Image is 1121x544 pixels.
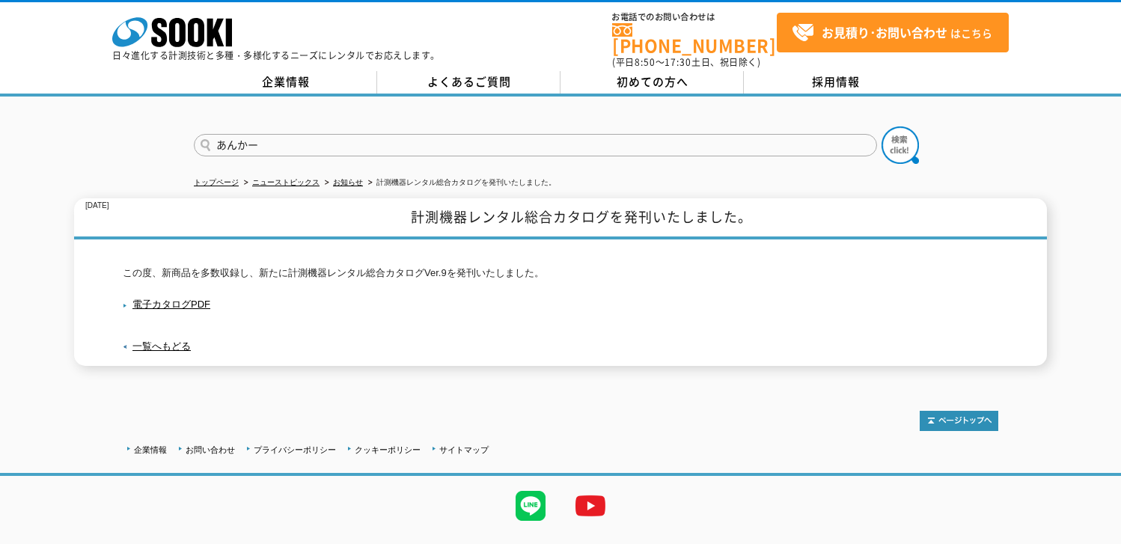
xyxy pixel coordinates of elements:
[365,175,556,191] li: 計測機器レンタル総合カタログを発刊いたしました。
[617,73,688,90] span: 初めての方へ
[252,178,320,186] a: ニューストピックス
[194,178,239,186] a: トップページ
[194,134,877,156] input: 商品名、型式、NETIS番号を入力してください
[112,51,440,60] p: 日々進化する計測技術と多種・多様化するニーズにレンタルでお応えします。
[612,23,777,54] a: [PHONE_NUMBER]
[635,55,656,69] span: 8:50
[560,71,744,94] a: 初めての方へ
[744,71,927,94] a: 採用情報
[194,71,377,94] a: 企業情報
[501,476,560,536] img: LINE
[822,23,947,41] strong: お見積り･お問い合わせ
[254,445,336,454] a: プライバシーポリシー
[355,445,421,454] a: クッキーポリシー
[123,266,998,281] p: この度、新商品を多数収録し、新たに計測機器レンタル総合カタログVer.9を発刊いたしました。
[132,340,191,352] a: 一覧へもどる
[74,198,1047,239] h1: 計測機器レンタル総合カタログを発刊いたしました。
[792,22,992,44] span: はこちら
[186,445,235,454] a: お問い合わせ
[134,445,167,454] a: 企業情報
[920,411,998,431] img: トップページへ
[333,178,363,186] a: お知らせ
[777,13,1009,52] a: お見積り･お問い合わせはこちら
[439,445,489,454] a: サイトマップ
[560,476,620,536] img: YouTube
[665,55,691,69] span: 17:30
[612,13,777,22] span: お電話でのお問い合わせは
[377,71,560,94] a: よくあるご質問
[123,299,210,310] a: 電子カタログPDF
[612,55,760,69] span: (平日 ～ 土日、祝日除く)
[882,126,919,164] img: btn_search.png
[85,198,109,214] p: [DATE]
